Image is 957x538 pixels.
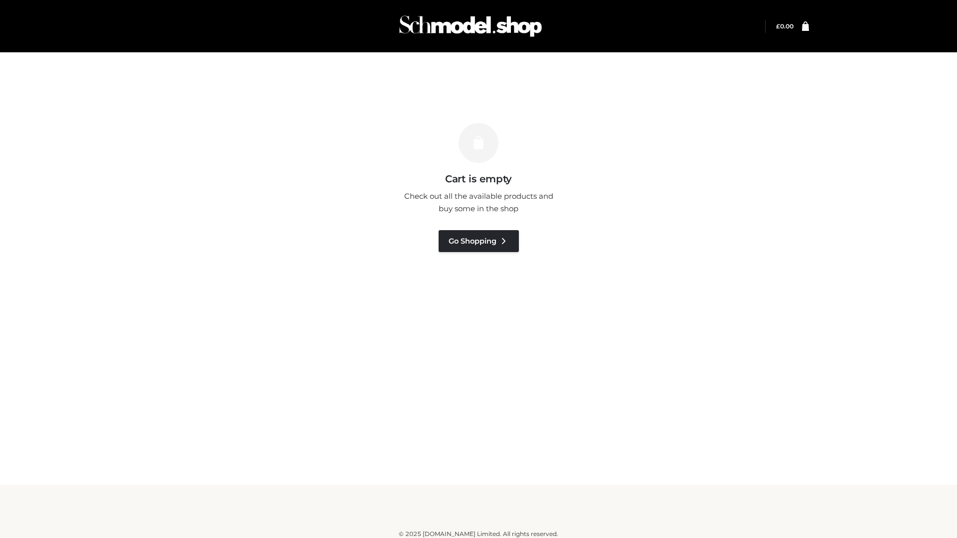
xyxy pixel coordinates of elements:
[776,22,780,30] span: £
[170,173,787,185] h3: Cart is empty
[396,6,545,46] img: Schmodel Admin 964
[439,230,519,252] a: Go Shopping
[776,22,794,30] a: £0.00
[776,22,794,30] bdi: 0.00
[399,190,558,215] p: Check out all the available products and buy some in the shop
